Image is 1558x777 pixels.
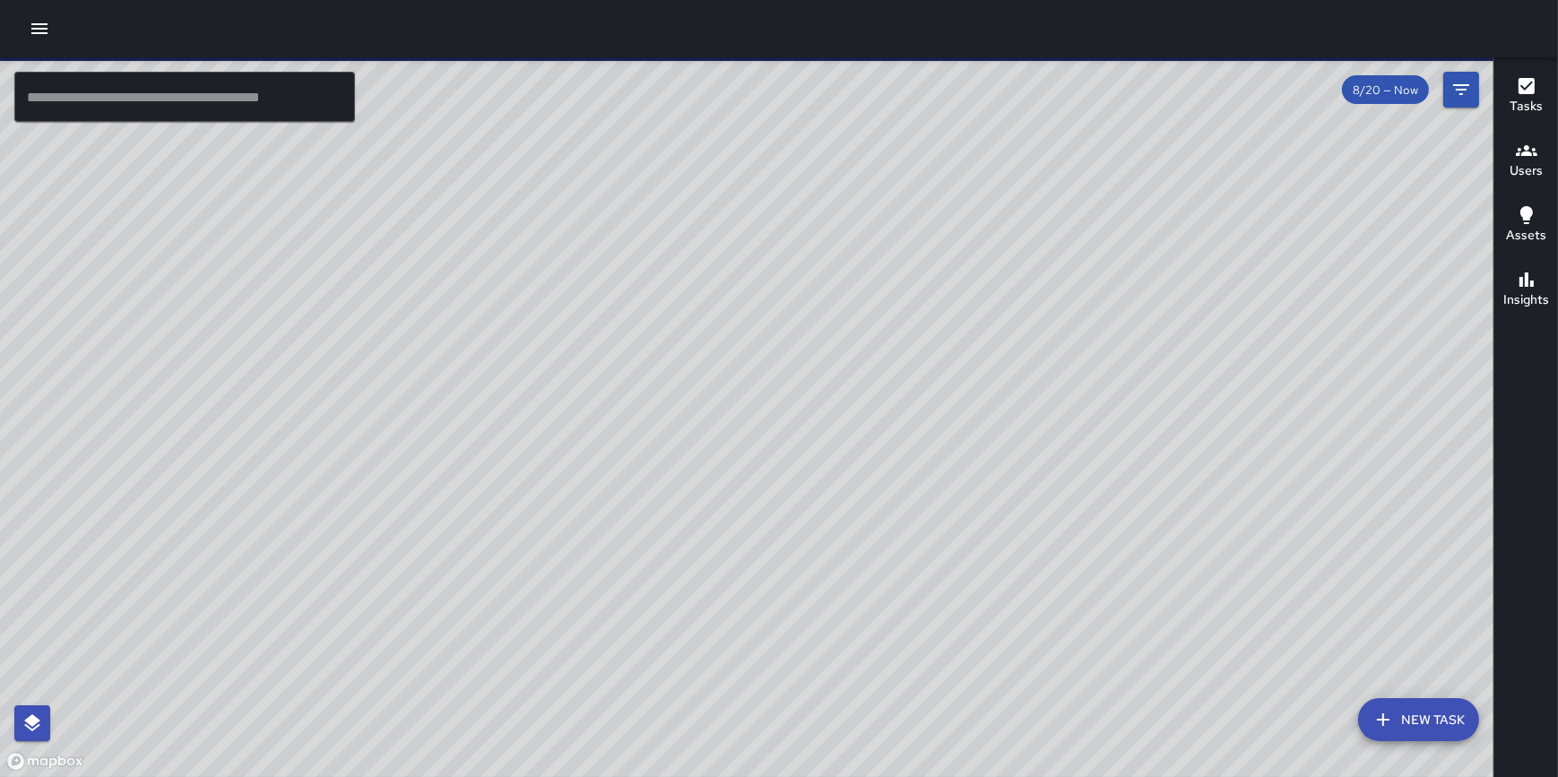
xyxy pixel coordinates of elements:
h6: Assets [1506,226,1546,246]
button: Filters [1443,72,1479,108]
span: 8/20 — Now [1342,82,1429,98]
button: Users [1494,129,1558,194]
h6: Insights [1503,290,1549,310]
button: Assets [1494,194,1558,258]
h6: Tasks [1510,97,1543,117]
button: New Task [1358,698,1479,741]
button: Insights [1494,258,1558,323]
button: Tasks [1494,65,1558,129]
h6: Users [1510,161,1543,181]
